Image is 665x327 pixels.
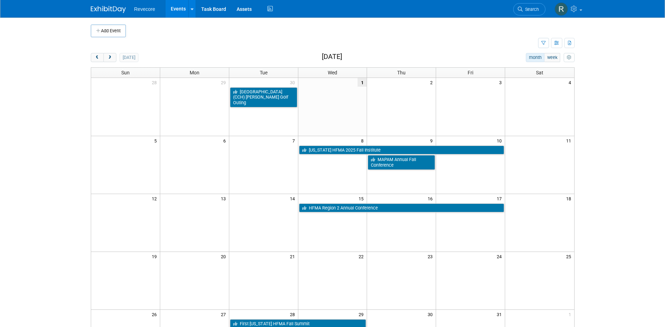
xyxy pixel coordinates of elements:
[429,136,436,145] span: 9
[289,194,298,203] span: 14
[360,136,367,145] span: 8
[536,70,543,75] span: Sat
[223,136,229,145] span: 6
[292,136,298,145] span: 7
[358,194,367,203] span: 15
[151,194,160,203] span: 12
[220,252,229,261] span: 20
[230,87,297,107] a: [GEOGRAPHIC_DATA] (CCH) [PERSON_NAME] Golf Outing
[567,55,571,60] i: Personalize Calendar
[220,78,229,87] span: 29
[496,310,505,319] span: 31
[368,155,435,169] a: MAPAM Annual Fall Conference
[134,6,155,12] span: Revecore
[120,53,138,62] button: [DATE]
[513,3,545,15] a: Search
[427,252,436,261] span: 23
[565,136,574,145] span: 11
[121,70,130,75] span: Sun
[151,252,160,261] span: 19
[328,70,337,75] span: Wed
[220,194,229,203] span: 13
[91,25,126,37] button: Add Event
[103,53,116,62] button: next
[299,146,504,155] a: [US_STATE] HFMA 2025 Fall Institute
[154,136,160,145] span: 5
[565,194,574,203] span: 18
[289,252,298,261] span: 21
[358,252,367,261] span: 22
[544,53,560,62] button: week
[322,53,342,61] h2: [DATE]
[289,78,298,87] span: 30
[523,7,539,12] span: Search
[190,70,199,75] span: Mon
[91,53,104,62] button: prev
[496,194,505,203] span: 17
[358,78,367,87] span: 1
[555,2,568,16] img: Rachael Sires
[429,78,436,87] span: 2
[568,78,574,87] span: 4
[496,252,505,261] span: 24
[220,310,229,319] span: 27
[565,252,574,261] span: 25
[91,6,126,13] img: ExhibitDay
[260,70,267,75] span: Tue
[397,70,406,75] span: Thu
[468,70,473,75] span: Fri
[151,78,160,87] span: 28
[358,310,367,319] span: 29
[498,78,505,87] span: 3
[289,310,298,319] span: 28
[427,194,436,203] span: 16
[151,310,160,319] span: 26
[299,203,504,213] a: HFMA Region 2 Annual Conference
[427,310,436,319] span: 30
[526,53,544,62] button: month
[564,53,574,62] button: myCustomButton
[568,310,574,319] span: 1
[496,136,505,145] span: 10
